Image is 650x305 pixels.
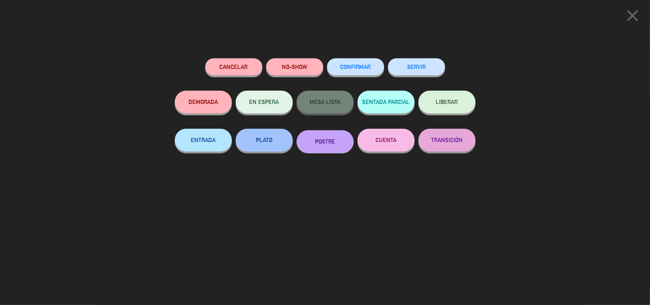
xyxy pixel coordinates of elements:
[388,58,445,75] button: SERVIR
[621,6,644,28] button: close
[418,91,476,113] button: LIBERAR
[623,6,642,25] i: close
[340,64,371,70] span: CONFIRMAR
[327,58,384,75] button: CONFIRMAR
[358,91,415,113] button: SENTADA PARCIAL
[236,129,293,152] button: PLATO
[236,91,293,113] button: EN ESPERA
[358,129,415,152] button: CUENTA
[205,58,262,75] button: Cancelar
[175,91,232,113] button: DEMORADA
[175,129,232,152] button: ENTRADA
[418,129,476,152] button: TRANSICIÓN
[297,91,354,113] button: MESA LISTA
[266,58,323,75] button: NO-SHOW
[297,130,354,153] button: POSTRE
[436,99,458,105] span: LIBERAR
